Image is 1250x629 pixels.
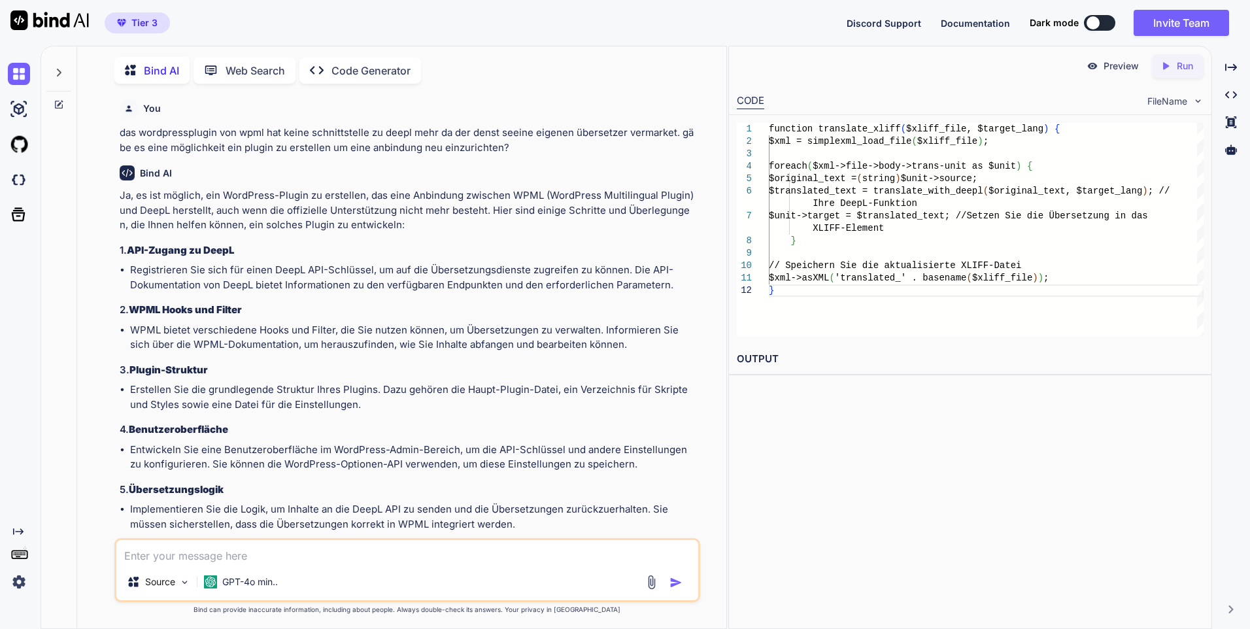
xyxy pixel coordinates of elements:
[983,136,988,146] span: ;
[120,363,698,378] h3: 3.
[906,124,1043,134] span: $xliff_file, $target_lang
[813,161,1016,171] span: $xml->file->body->trans-unit as $unit
[120,188,698,233] p: Ja, es ist möglich, ein WordPress-Plugin zu erstellen, das eine Anbindung zwischen WPML (WordPres...
[105,12,170,33] button: premiumTier 3
[856,173,862,184] span: (
[129,303,242,316] strong: WPML Hooks und Filter
[129,483,224,496] strong: Übersetzungslogik
[737,148,752,160] div: 3
[737,284,752,297] div: 12
[130,263,698,292] li: Registrieren Sie sich für einen DeepL API-Schlüssel, um auf die Übersetzungsdienste zugreifen zu ...
[144,63,179,78] p: Bind AI
[737,260,752,272] div: 10
[729,344,1211,375] h2: OUTPUT
[901,173,978,184] span: $unit->source;
[895,173,900,184] span: )
[669,576,683,589] img: icon
[8,98,30,120] img: ai-studio
[862,173,895,184] span: string
[120,422,698,437] h3: 4.
[120,243,698,258] h3: 1.
[966,273,971,283] span: (
[1134,10,1229,36] button: Invite Team
[769,260,1021,271] span: // Speichern Sie die aktualisierte XLIFF-Datei
[8,571,30,593] img: settings
[901,124,906,134] span: (
[769,273,829,283] span: $xml->asXML
[1192,95,1204,107] img: chevron down
[222,575,278,588] p: GPT-4o min..
[829,273,834,283] span: (
[769,186,983,196] span: $translated_text = translate_with_deepl
[129,423,228,435] strong: Benutzeroberfläche
[737,173,752,185] div: 5
[972,273,1032,283] span: $xliff_file
[737,160,752,173] div: 4
[988,186,1142,196] span: $original_text, $target_lang
[130,382,698,412] li: Erstellen Sie die grundlegende Struktur Ihres Plugins. Dazu gehören die Haupt-Plugin-Datei, ein V...
[813,223,884,233] span: XLIFF-Element
[8,169,30,191] img: darkCloudIdeIcon
[8,63,30,85] img: chat
[807,161,813,171] span: (
[941,18,1010,29] span: Documentation
[120,126,698,155] p: das wordpressplugin von wpml hat keine schnittstelle zu deepl mehr da der denst seeine eigenen üb...
[644,575,659,590] img: attachment
[1055,124,1060,134] span: {
[1087,60,1098,72] img: preview
[737,123,752,135] div: 1
[737,247,752,260] div: 9
[983,186,988,196] span: (
[179,577,190,588] img: Pick Models
[1016,161,1021,171] span: )
[737,135,752,148] div: 2
[130,323,698,352] li: WPML bietet verschiedene Hooks und Filter, die Sie nutzen können, um Übersetzungen zu verwalten. ...
[117,19,126,27] img: premium
[1030,16,1079,29] span: Dark mode
[114,605,700,615] p: Bind can provide inaccurate information, including about people. Always double-check its answers....
[911,136,917,146] span: (
[1148,186,1170,196] span: ; //
[1043,124,1049,134] span: )
[10,10,89,30] img: Bind AI
[120,483,698,498] h3: 5.
[737,210,752,222] div: 7
[1142,186,1147,196] span: )
[1104,59,1139,73] p: Preview
[120,303,698,318] h3: 2.
[331,63,411,78] p: Code Generator
[769,173,856,184] span: $original_text =
[1043,273,1049,283] span: ;
[8,133,30,156] img: githubLight
[1147,95,1187,108] span: FileName
[847,18,921,29] span: Discord Support
[129,364,208,376] strong: Plugin-Struktur
[769,161,807,171] span: foreach
[127,244,234,256] strong: API-Zugang zu DeepL
[204,575,217,588] img: GPT-4o mini
[1038,273,1043,283] span: )
[130,443,698,472] li: Entwickeln Sie eine Benutzeroberfläche im WordPress-Admin-Bereich, um die API-Schlüssel und ander...
[130,502,698,532] li: Implementieren Sie die Logik, um Inhalte an die DeepL API zu senden und die Übersetzungen zurückz...
[140,167,172,180] h6: Bind AI
[737,272,752,284] div: 11
[977,136,983,146] span: )
[1027,161,1032,171] span: {
[145,575,175,588] p: Source
[737,185,752,197] div: 6
[1177,59,1193,73] p: Run
[143,102,161,115] h6: You
[769,136,911,146] span: $xml = simplexml_load_file
[791,235,796,246] span: }
[966,211,1147,221] span: Setzen Sie die Übersetzung in das
[737,235,752,247] div: 8
[813,198,917,209] span: Ihre DeepL-Funktion
[769,124,901,134] span: function translate_xliff
[941,16,1010,30] button: Documentation
[226,63,285,78] p: Web Search
[769,285,774,296] span: }
[847,16,921,30] button: Discord Support
[835,273,967,283] span: 'translated_' . basename
[131,16,158,29] span: Tier 3
[917,136,977,146] span: $xliff_file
